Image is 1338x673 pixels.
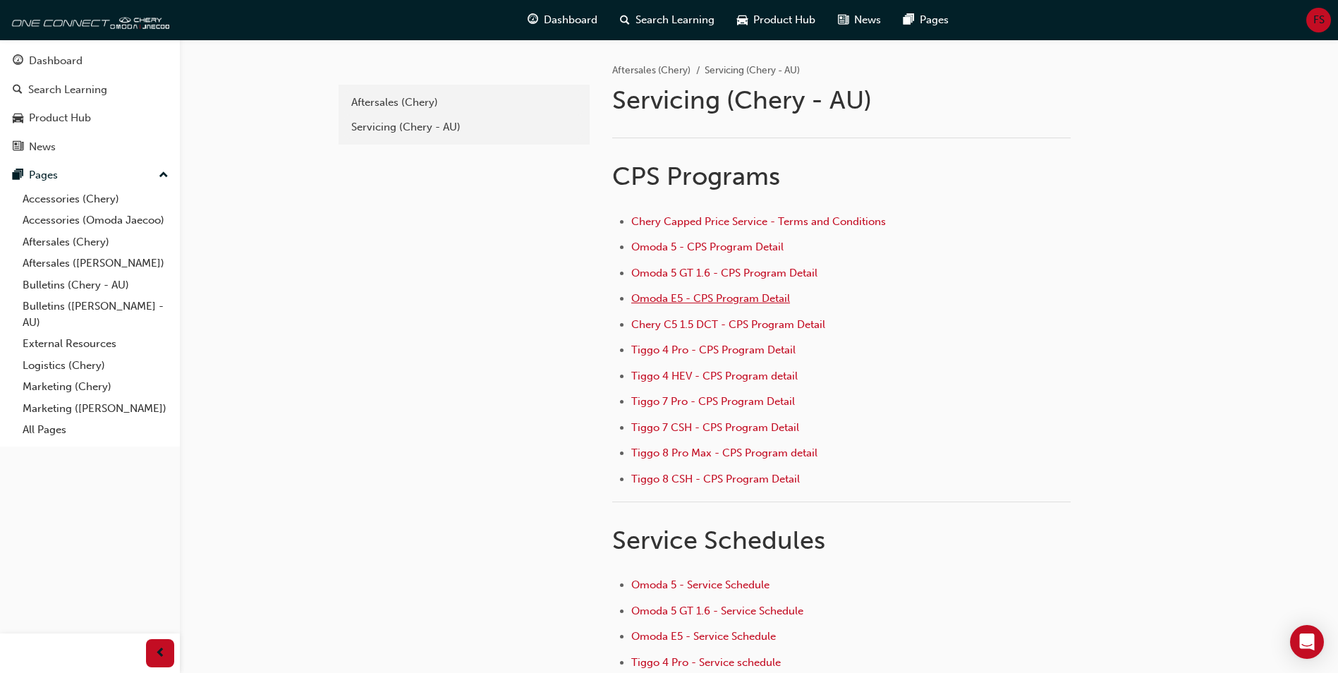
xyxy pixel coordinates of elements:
[6,105,174,131] a: Product Hub
[6,162,174,188] button: Pages
[854,12,881,28] span: News
[631,630,776,643] a: Omoda E5 - Service Schedule
[1313,12,1325,28] span: FS
[155,645,166,662] span: prev-icon
[17,188,174,210] a: Accessories (Chery)
[1290,625,1324,659] div: Open Intercom Messenger
[6,77,174,103] a: Search Learning
[6,48,174,74] a: Dashboard
[631,267,817,279] a: Omoda 5 GT 1.6 - CPS Program Detail
[631,578,770,591] a: Omoda 5 - Service Schedule
[29,110,91,126] div: Product Hub
[528,11,538,29] span: guage-icon
[17,419,174,441] a: All Pages
[635,12,714,28] span: Search Learning
[631,473,800,485] a: Tiggo 8 CSH - CPS Program Detail
[612,161,780,191] span: CPS Programs
[609,6,726,35] a: search-iconSearch Learning
[17,355,174,377] a: Logistics (Chery)
[29,167,58,183] div: Pages
[631,292,790,305] a: Omoda E5 - CPS Program Detail
[159,166,169,185] span: up-icon
[631,215,886,228] a: Chery Capped Price Service - Terms and Conditions
[344,90,584,115] a: Aftersales (Chery)
[17,296,174,333] a: Bulletins ([PERSON_NAME] - AU)
[516,6,609,35] a: guage-iconDashboard
[351,119,577,135] div: Servicing (Chery - AU)
[28,82,107,98] div: Search Learning
[13,84,23,97] span: search-icon
[631,395,795,408] a: Tiggo 7 Pro - CPS Program Detail
[737,11,748,29] span: car-icon
[29,139,56,155] div: News
[705,63,800,79] li: Servicing (Chery - AU)
[6,134,174,160] a: News
[920,12,949,28] span: Pages
[13,55,23,68] span: guage-icon
[631,656,781,669] a: Tiggo 4 Pro - Service schedule
[17,274,174,296] a: Bulletins (Chery - AU)
[631,421,799,434] a: Tiggo 7 CSH - CPS Program Detail
[753,12,815,28] span: Product Hub
[6,45,174,162] button: DashboardSearch LearningProduct HubNews
[13,169,23,182] span: pages-icon
[631,344,796,356] a: Tiggo 4 Pro - CPS Program Detail
[17,210,174,231] a: Accessories (Omoda Jaecoo)
[612,85,1075,116] h1: Servicing (Chery - AU)
[631,318,825,331] a: Chery C5 1.5 DCT - CPS Program Detail
[13,141,23,154] span: news-icon
[351,95,577,111] div: Aftersales (Chery)
[29,53,83,69] div: Dashboard
[612,525,825,555] span: Service Schedules
[631,447,817,459] a: Tiggo 8 Pro Max - CPS Program detail
[892,6,960,35] a: pages-iconPages
[726,6,827,35] a: car-iconProduct Hub
[1306,8,1331,32] button: FS
[7,6,169,34] img: oneconnect
[17,333,174,355] a: External Resources
[17,398,174,420] a: Marketing ([PERSON_NAME])
[838,11,849,29] span: news-icon
[631,605,803,617] a: Omoda 5 GT 1.6 - Service Schedule
[827,6,892,35] a: news-iconNews
[17,231,174,253] a: Aftersales (Chery)
[631,241,784,253] a: Omoda 5 - CPS Program Detail
[904,11,914,29] span: pages-icon
[620,11,630,29] span: search-icon
[544,12,597,28] span: Dashboard
[13,112,23,125] span: car-icon
[631,370,798,382] a: Tiggo 4 HEV - CPS Program detail
[612,64,691,76] a: Aftersales (Chery)
[17,376,174,398] a: Marketing (Chery)
[344,115,584,140] a: Servicing (Chery - AU)
[17,253,174,274] a: Aftersales ([PERSON_NAME])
